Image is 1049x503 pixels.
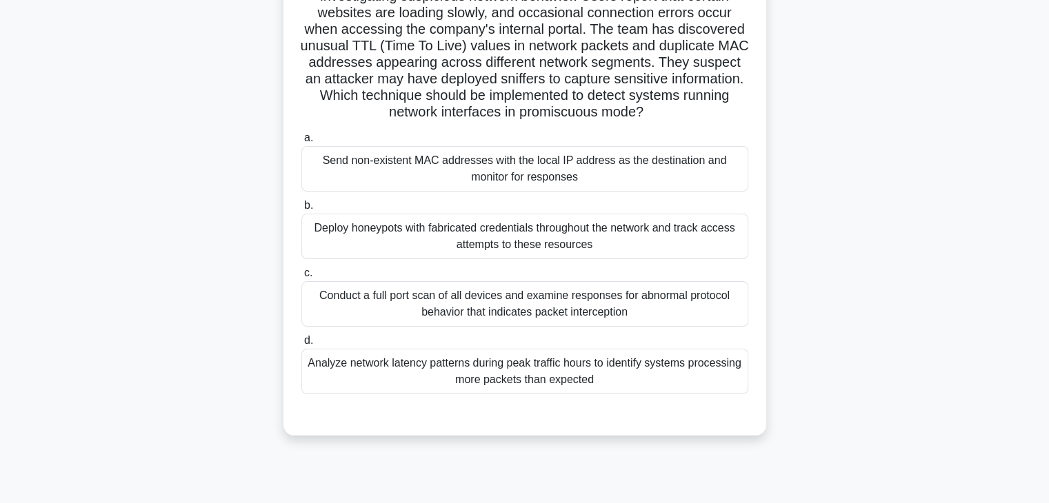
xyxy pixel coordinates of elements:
[304,132,313,143] span: a.
[304,267,312,278] span: c.
[301,349,748,394] div: Analyze network latency patterns during peak traffic hours to identify systems processing more pa...
[301,281,748,327] div: Conduct a full port scan of all devices and examine responses for abnormal protocol behavior that...
[301,146,748,192] div: Send non-existent MAC addresses with the local IP address as the destination and monitor for resp...
[304,334,313,346] span: d.
[304,199,313,211] span: b.
[301,214,748,259] div: Deploy honeypots with fabricated credentials throughout the network and track access attempts to ...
